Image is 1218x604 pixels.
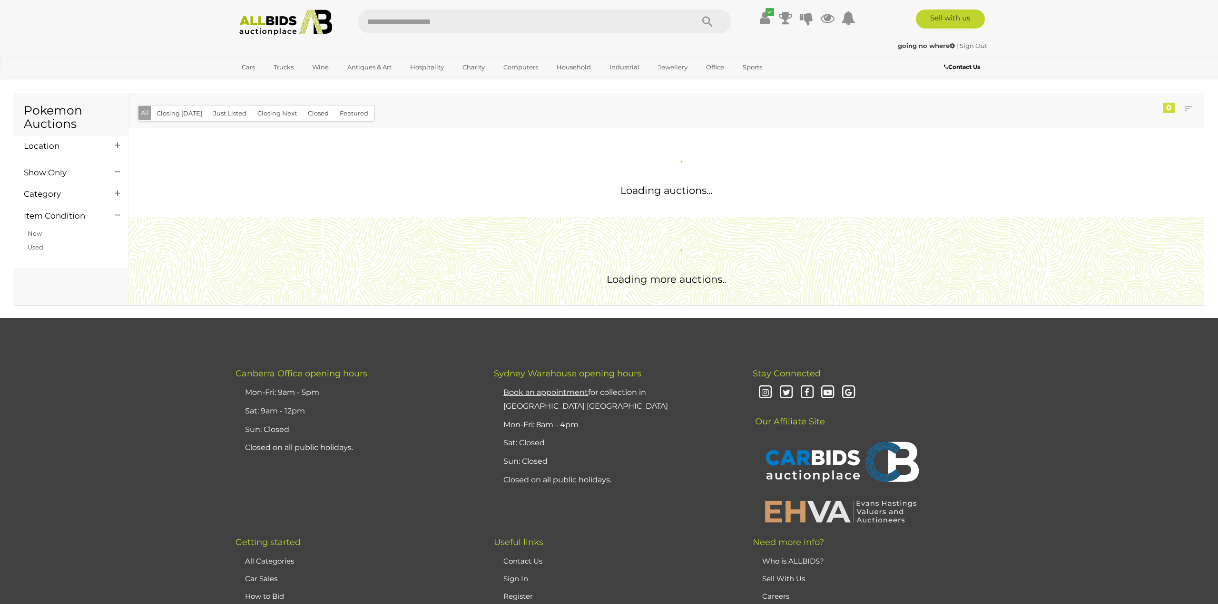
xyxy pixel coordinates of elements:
[737,59,768,75] a: Sports
[762,574,805,583] a: Sell With Us
[503,388,668,411] a: Book an appointmentfor collection in [GEOGRAPHIC_DATA] [GEOGRAPHIC_DATA]
[960,42,987,49] a: Sign Out
[494,368,641,379] span: Sydney Warehouse opening hours
[503,388,588,397] u: Book an appointment
[1163,103,1175,113] div: 0
[267,59,300,75] a: Trucks
[243,402,470,421] li: Sat: 9am - 12pm
[898,42,956,49] a: going no where
[607,273,726,285] span: Loading more auctions..
[306,59,335,75] a: Wine
[236,75,315,91] a: [GEOGRAPHIC_DATA]
[753,537,824,547] span: Need more info?
[245,592,284,601] a: How to Bid
[243,439,470,457] li: Closed on all public holidays.
[234,10,337,36] img: Allbids.com.au
[753,368,821,379] span: Stay Connected
[757,384,774,401] i: Instagram
[24,104,118,130] h1: Pokemon Auctions
[501,434,728,452] li: Sat: Closed
[820,384,836,401] i: Youtube
[404,59,450,75] a: Hospitality
[766,8,774,16] i: ✔
[757,10,772,27] a: ✔
[503,556,542,566] a: Contact Us
[151,106,208,121] button: Closing [DATE]
[494,537,543,547] span: Useful links
[684,10,731,33] button: Search
[334,106,374,121] button: Featured
[778,384,795,401] i: Twitter
[503,574,528,583] a: Sign In
[916,10,985,29] a: Sell with us
[24,142,100,151] h4: Location
[252,106,303,121] button: Closing Next
[603,59,646,75] a: Industrial
[799,384,815,401] i: Facebook
[207,106,252,121] button: Just Listed
[762,592,789,601] a: Careers
[652,59,694,75] a: Jewellery
[24,190,100,199] h4: Category
[956,42,958,49] span: |
[243,421,470,439] li: Sun: Closed
[138,106,151,120] button: All
[243,383,470,402] li: Mon-Fri: 9am - 5pm
[620,184,712,196] span: Loading auctions...
[550,59,597,75] a: Household
[24,211,100,221] h4: Item Condition
[501,416,728,434] li: Mon-Fri: 8am - 4pm
[302,106,334,121] button: Closed
[28,243,43,251] a: Used
[944,62,982,72] a: Contact Us
[456,59,491,75] a: Charity
[753,402,825,427] span: Our Affiliate Site
[245,574,277,583] a: Car Sales
[944,63,980,70] b: Contact Us
[236,59,261,75] a: Cars
[24,168,100,177] h4: Show Only
[236,368,367,379] span: Canberra Office opening hours
[898,42,955,49] strong: going no where
[503,592,533,601] a: Register
[341,59,398,75] a: Antiques & Art
[760,431,922,494] img: CARBIDS Auctionplace
[501,452,728,471] li: Sun: Closed
[497,59,544,75] a: Computers
[700,59,730,75] a: Office
[236,537,301,547] span: Getting started
[501,471,728,489] li: Closed on all public holidays.
[760,499,922,524] img: EHVA | Evans Hastings Valuers and Auctioneers
[762,556,824,566] a: Who is ALLBIDS?
[245,556,294,566] a: All Categories
[840,384,857,401] i: Google
[28,230,42,237] a: New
